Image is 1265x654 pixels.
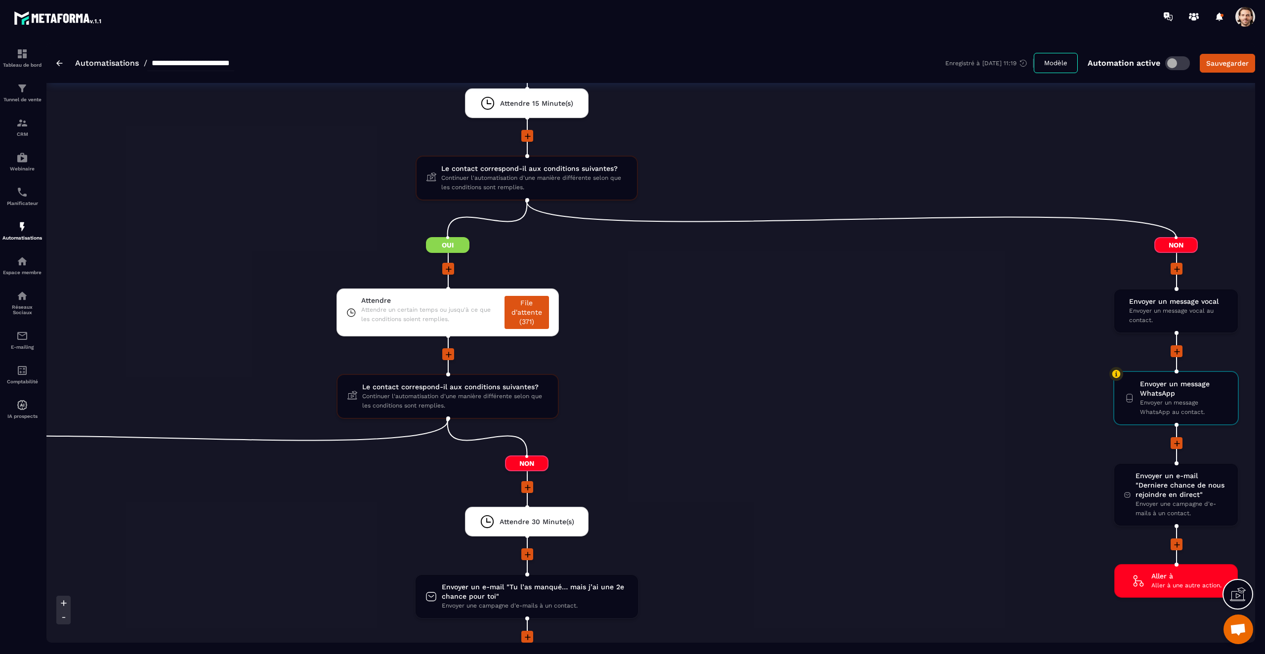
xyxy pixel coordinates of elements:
a: schedulerschedulerPlanificateur [2,179,42,213]
p: IA prospects [2,413,42,419]
span: Envoyer une campagne d'e-mails à un contact. [1136,499,1228,518]
p: Espace membre [2,270,42,275]
img: automations [16,255,28,267]
span: Aller à [1151,572,1222,581]
button: Modèle [1034,53,1078,73]
a: Open chat [1223,614,1253,644]
a: formationformationTableau de bord [2,41,42,75]
img: scheduler [16,186,28,198]
span: Aller à une autre action. [1151,581,1222,590]
img: logo [14,9,103,27]
div: Sauvegarder [1206,58,1249,68]
p: Tableau de bord [2,62,42,68]
img: email [16,330,28,342]
a: File d'attente (371) [505,296,549,329]
p: Webinaire [2,166,42,171]
span: Envoyer un message WhatsApp [1140,379,1228,398]
a: emailemailE-mailing [2,323,42,357]
p: E-mailing [2,344,42,350]
a: accountantaccountantComptabilité [2,357,42,392]
a: automationsautomationsEspace membre [2,248,42,283]
div: Enregistré à [945,59,1034,68]
img: formation [16,117,28,129]
p: Réseaux Sociaux [2,304,42,315]
img: social-network [16,290,28,302]
span: Envoyer un e-mail "Tu l’as manqué… mais j’ai une 2e chance pour toi" [442,582,628,601]
button: Sauvegarder [1200,54,1255,73]
span: Attendre un certain temps ou jusqu'à ce que les conditions soient remplies. [361,305,500,324]
span: Non [505,455,548,471]
p: Planificateur [2,201,42,206]
img: formation [16,82,28,94]
span: Oui [426,237,469,253]
img: arrow [56,60,63,66]
img: accountant [16,365,28,376]
span: Continuer l'automatisation d'une manière différente selon que les conditions sont remplies. [441,173,627,192]
span: Attendre 15 Minute(s) [500,99,573,108]
span: Le contact correspond-il aux conditions suivantes? [362,382,548,392]
span: Attendre 30 Minute(s) [500,517,574,527]
a: automationsautomationsAutomatisations [2,213,42,248]
span: Le contact correspond-il aux conditions suivantes? [441,164,627,173]
span: Envoyer un message vocal au contact. [1129,306,1228,325]
img: formation [16,48,28,60]
span: Attendre [361,296,500,305]
a: Automatisations [75,58,139,68]
p: Tunnel de vente [2,97,42,102]
p: Automation active [1088,58,1160,68]
a: social-networksocial-networkRéseaux Sociaux [2,283,42,323]
span: Envoyer un message WhatsApp au contact. [1140,398,1228,417]
p: CRM [2,131,42,137]
a: formationformationCRM [2,110,42,144]
span: Envoyer une campagne d'e-mails à un contact. [442,601,628,611]
a: automationsautomationsWebinaire [2,144,42,179]
p: Automatisations [2,235,42,241]
a: formationformationTunnel de vente [2,75,42,110]
span: Envoyer un message vocal [1129,297,1228,306]
span: Non [1154,237,1198,253]
p: Comptabilité [2,379,42,384]
img: automations [16,399,28,411]
span: Envoyer un e-mail "Derniere chance de nous rejoindre en direct" [1136,471,1228,499]
img: automations [16,221,28,233]
img: automations [16,152,28,163]
p: [DATE] 11:19 [982,60,1016,67]
span: Continuer l'automatisation d'une manière différente selon que les conditions sont remplies. [362,392,548,410]
span: / [144,58,147,68]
